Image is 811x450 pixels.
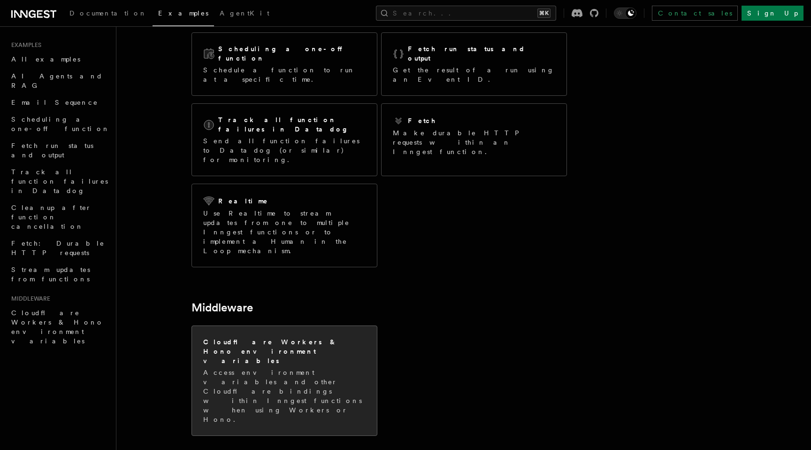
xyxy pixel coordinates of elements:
[220,9,269,17] span: AgentKit
[11,266,90,283] span: Stream updates from functions
[8,235,110,261] a: Fetch: Durable HTTP requests
[8,94,110,111] a: Email Sequence
[11,240,105,256] span: Fetch: Durable HTTP requests
[158,9,208,17] span: Examples
[8,51,110,68] a: All examples
[191,301,253,314] a: Middleware
[11,72,103,89] span: AI Agents and RAG
[11,116,110,132] span: Scheduling a one-off function
[64,3,153,25] a: Documentation
[203,65,366,84] p: Schedule a function to run at a specific time.
[218,196,268,206] h2: Realtime
[408,44,555,63] h2: Fetch run status and output
[11,204,92,230] span: Cleanup after function cancellation
[8,68,110,94] a: AI Agents and RAG
[8,111,110,137] a: Scheduling a one-off function
[381,103,567,176] a: FetchMake durable HTTP requests within an Inngest function.
[8,41,41,49] span: Examples
[11,99,98,106] span: Email Sequence
[203,136,366,164] p: Send all function failures to Datadog (or similar) for monitoring.
[652,6,738,21] a: Contact sales
[191,103,377,176] a: Track all function failures in DatadogSend all function failures to Datadog (or similar) for moni...
[191,32,377,96] a: Scheduling a one-off functionSchedule a function to run at a specific time.
[8,199,110,235] a: Cleanup after function cancellation
[376,6,556,21] button: Search...⌘K
[8,295,50,303] span: Middleware
[218,44,366,63] h2: Scheduling a one-off function
[153,3,214,26] a: Examples
[191,326,377,436] a: Cloudflare Workers & Hono environment variablesAccess environment variables and other Cloudflare ...
[408,116,436,125] h2: Fetch
[8,304,110,349] a: Cloudflare Workers & Hono environment variables
[381,32,567,96] a: Fetch run status and outputGet the result of a run using an Event ID.
[11,168,108,194] span: Track all function failures in Datadog
[8,261,110,287] a: Stream updates from functions
[218,115,366,134] h2: Track all function failures in Datadog
[393,128,555,156] p: Make durable HTTP requests within an Inngest function.
[203,368,366,424] p: Access environment variables and other Cloudflare bindings within Inngest functions when using Wo...
[8,163,110,199] a: Track all function failures in Datadog
[11,142,93,159] span: Fetch run status and output
[69,9,147,17] span: Documentation
[203,209,366,256] p: Use Realtime to stream updates from one to multiple Inngest functions or to implement a Human in ...
[203,337,366,365] h2: Cloudflare Workers & Hono environment variables
[191,184,377,267] a: RealtimeUse Realtime to stream updates from one to multiple Inngest functions or to implement a H...
[214,3,275,25] a: AgentKit
[11,55,80,63] span: All examples
[11,309,104,345] span: Cloudflare Workers & Hono environment variables
[742,6,803,21] a: Sign Up
[8,137,110,163] a: Fetch run status and output
[537,8,551,18] kbd: ⌘K
[393,65,555,84] p: Get the result of a run using an Event ID.
[614,8,636,19] button: Toggle dark mode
